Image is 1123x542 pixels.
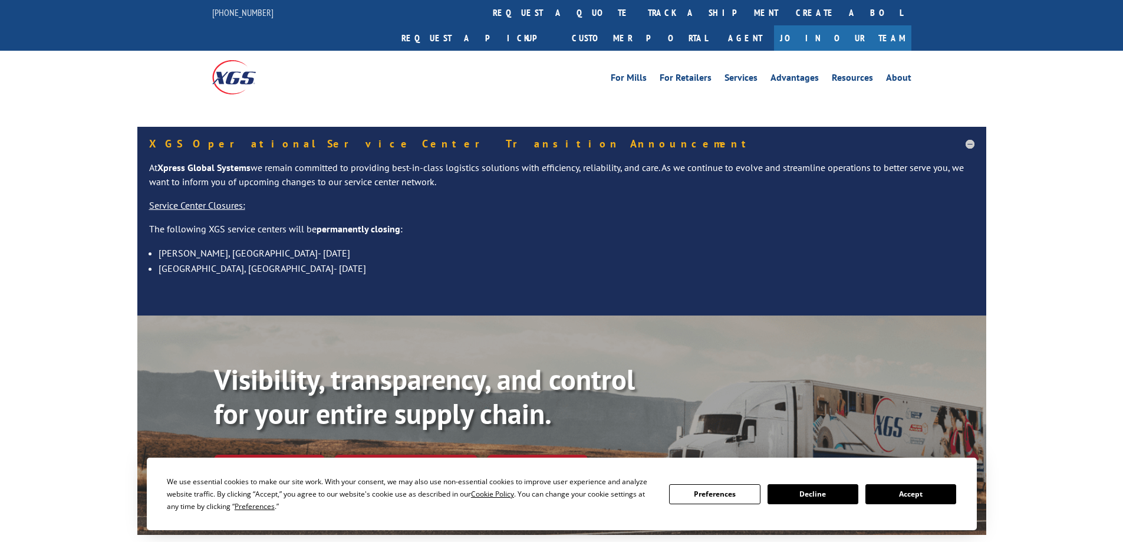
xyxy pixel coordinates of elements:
[212,6,274,18] a: [PHONE_NUMBER]
[149,161,974,199] p: At we remain committed to providing best-in-class logistics solutions with efficiency, reliabilit...
[774,25,911,51] a: Join Our Team
[487,455,588,480] a: XGS ASSISTANT
[886,73,911,86] a: About
[716,25,774,51] a: Agent
[660,73,712,86] a: For Retailers
[865,484,956,504] button: Accept
[214,455,325,479] a: Track shipment
[149,199,245,211] u: Service Center Closures:
[393,25,563,51] a: Request a pickup
[214,361,635,432] b: Visibility, transparency, and control for your entire supply chain.
[770,73,819,86] a: Advantages
[235,501,275,511] span: Preferences
[669,484,760,504] button: Preferences
[317,223,400,235] strong: permanently closing
[724,73,758,86] a: Services
[149,139,974,149] h5: XGS Operational Service Center Transition Announcement
[159,245,974,261] li: [PERSON_NAME], [GEOGRAPHIC_DATA]- [DATE]
[159,261,974,276] li: [GEOGRAPHIC_DATA], [GEOGRAPHIC_DATA]- [DATE]
[334,455,477,480] a: Calculate transit time
[149,222,974,246] p: The following XGS service centers will be :
[147,458,977,530] div: Cookie Consent Prompt
[471,489,514,499] span: Cookie Policy
[832,73,873,86] a: Resources
[611,73,647,86] a: For Mills
[768,484,858,504] button: Decline
[167,475,655,513] div: We use essential cookies to make our site work. With your consent, we may also use non-essential ...
[563,25,716,51] a: Customer Portal
[157,162,251,173] strong: Xpress Global Systems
